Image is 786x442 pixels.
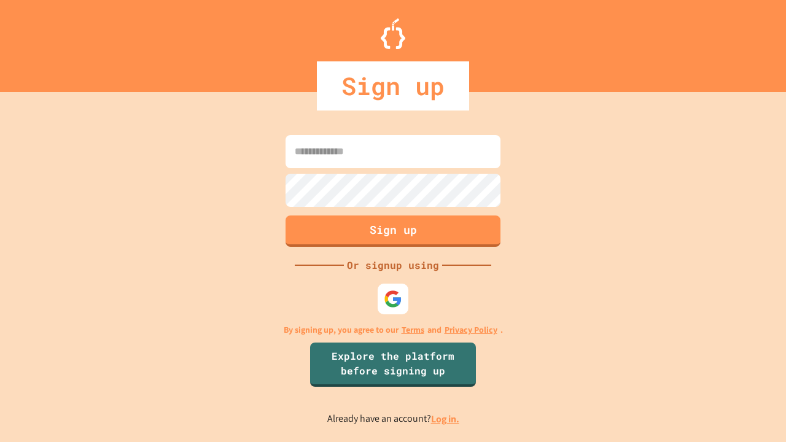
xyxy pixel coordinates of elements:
[317,61,469,110] div: Sign up
[344,258,442,273] div: Or signup using
[381,18,405,49] img: Logo.svg
[431,413,459,425] a: Log in.
[286,215,500,247] button: Sign up
[284,324,503,336] p: By signing up, you agree to our and .
[402,324,424,336] a: Terms
[327,411,459,427] p: Already have an account?
[310,343,476,387] a: Explore the platform before signing up
[445,324,497,336] a: Privacy Policy
[384,290,402,308] img: google-icon.svg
